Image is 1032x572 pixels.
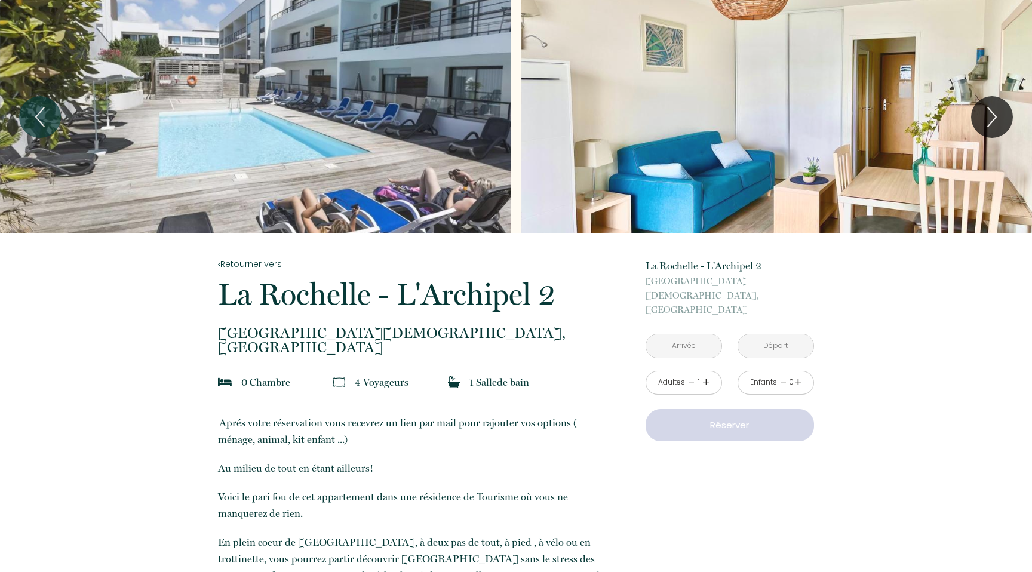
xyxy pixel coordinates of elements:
[646,334,721,358] input: Arrivée
[794,373,801,392] a: +
[696,377,702,388] div: 1
[218,326,610,340] span: [GEOGRAPHIC_DATA][DEMOGRAPHIC_DATA],
[218,326,610,355] p: [GEOGRAPHIC_DATA]
[646,274,814,317] p: [GEOGRAPHIC_DATA]
[241,374,290,390] p: 0 Chambre
[646,274,814,303] span: [GEOGRAPHIC_DATA][DEMOGRAPHIC_DATA],
[19,96,61,138] button: Previous
[218,279,610,309] p: La Rochelle - L'Archipel 2
[971,96,1013,138] button: Next
[781,373,787,392] a: -
[218,488,610,522] p: Voici le pari fou de cet appartement dans une résidence de Tourisme où vous ne manquerez de rien.
[355,374,408,390] p: 4 Voyageur
[650,418,810,432] p: Réserver
[218,257,610,270] a: Retourner vers
[738,334,813,358] input: Départ
[689,373,695,392] a: -
[646,409,814,441] button: Réserver
[788,377,794,388] div: 0
[404,376,408,388] span: s
[218,414,610,448] p: Aprés votre réservation vous recevrez un lien par mail pour rajouter vos options ( ménage, animal...
[702,373,709,392] a: +
[750,377,777,388] div: Enfants
[333,376,345,388] img: guests
[658,377,685,388] div: Adultes
[218,460,610,476] p: Au milieu de tout en étant ailleurs!
[469,374,529,390] p: 1 Salle de bain
[646,257,814,274] p: La Rochelle - L'Archipel 2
